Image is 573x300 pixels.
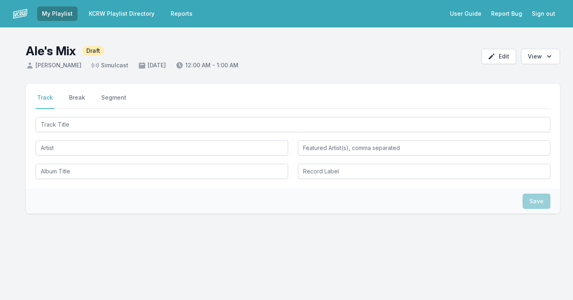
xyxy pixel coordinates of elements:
[36,94,54,109] button: Track
[521,49,560,64] button: Open options
[84,6,159,21] a: KCRW Playlist Directory
[523,194,550,209] button: Save
[82,46,104,56] span: Draft
[36,117,550,132] input: Track Title
[36,140,288,156] input: Artist
[176,61,238,69] span: 12:00 AM - 1:00 AM
[36,164,288,179] input: Album Title
[26,44,76,58] h1: Ale's Mix
[486,6,527,21] a: Report Bug
[13,6,27,21] img: logo-white-87cec1fa9cbef997252546196dc51331.png
[138,61,166,69] span: [DATE]
[26,61,82,69] span: [PERSON_NAME]
[166,6,197,21] a: Reports
[67,94,87,109] button: Break
[298,140,550,156] input: Featured Artist(s), comma separated
[100,94,128,109] button: Segment
[527,6,560,21] button: Sign out
[445,6,486,21] a: User Guide
[91,61,128,69] span: Simulcast
[481,49,516,64] button: Edit
[37,6,77,21] a: My Playlist
[298,164,550,179] input: Record Label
